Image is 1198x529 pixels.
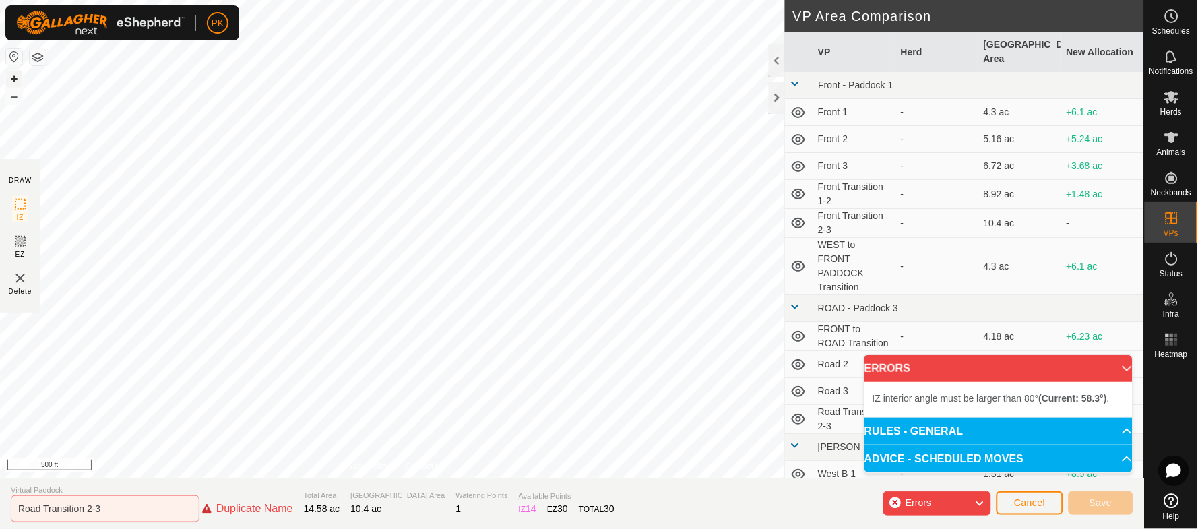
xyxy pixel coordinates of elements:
[978,126,1061,153] td: 5.16 ac
[864,382,1133,417] p-accordion-content: ERRORS
[216,501,293,517] div: Duplicate Name
[1090,497,1112,508] span: Save
[1152,27,1190,35] span: Schedules
[1014,497,1046,508] span: Cancel
[864,363,910,374] span: ERRORS
[1151,189,1191,197] span: Neckbands
[901,216,973,230] div: -
[9,286,32,297] span: Delete
[1061,32,1144,72] th: New Allocation
[864,426,964,437] span: RULES - GENERAL
[6,71,22,87] button: +
[901,259,973,274] div: -
[997,491,1063,515] button: Cancel
[901,467,973,481] div: -
[873,393,1110,404] span: IZ interior angle must be larger than 80° .
[304,490,340,501] span: Total Area
[11,485,293,496] span: Virtual Paddock
[557,503,568,514] span: 30
[1061,180,1144,209] td: +1.48 ac
[604,503,615,514] span: 30
[978,180,1061,209] td: 8.92 ac
[978,153,1061,180] td: 6.72 ac
[819,303,899,313] span: ROAD - Paddock 3
[526,503,536,514] span: 14
[456,490,508,501] span: Watering Points
[813,405,896,434] td: Road Transition 2-3
[1164,229,1178,237] span: VPs
[901,132,973,146] div: -
[1061,461,1144,488] td: +8.9 ac
[901,159,973,173] div: -
[1163,512,1180,520] span: Help
[978,322,1061,351] td: 4.18 ac
[16,11,185,35] img: Gallagher Logo
[406,460,445,472] a: Contact Us
[978,209,1061,238] td: 10.4 ac
[864,445,1133,472] p-accordion-header: ADVICE - SCHEDULED MOVES
[1061,238,1144,295] td: +6.1 ac
[864,454,1023,464] span: ADVICE - SCHEDULED MOVES
[519,491,614,502] span: Available Points
[1061,126,1144,153] td: +5.24 ac
[1155,350,1188,359] span: Heatmap
[1069,491,1133,515] button: Save
[304,503,340,514] span: 14.58 ac
[978,351,1061,378] td: 5.88 ac
[864,355,1133,382] p-accordion-header: ERRORS
[1160,270,1183,278] span: Status
[6,49,22,65] button: Reset Map
[813,209,896,238] td: Front Transition 2-3
[1163,310,1179,318] span: Infra
[1061,153,1144,180] td: +3.68 ac
[1039,393,1107,404] b: (Current: 58.3°)
[901,187,973,201] div: -
[813,153,896,180] td: Front 3
[1157,148,1186,156] span: Animals
[30,49,46,65] button: Map Layers
[15,249,26,259] span: EZ
[547,502,568,516] div: EZ
[350,490,445,501] span: [GEOGRAPHIC_DATA] Area
[978,32,1061,72] th: [GEOGRAPHIC_DATA] Area
[17,212,24,222] span: IZ
[978,99,1061,126] td: 4.3 ac
[519,502,536,516] div: IZ
[9,175,32,185] div: DRAW
[895,32,978,72] th: Herd
[906,497,931,508] span: Errors
[212,16,224,30] span: PK
[813,322,896,351] td: FRONT to ROAD Transition
[901,330,973,344] div: -
[6,88,22,104] button: –
[813,32,896,72] th: VP
[813,351,896,378] td: Road 2
[1061,99,1144,126] td: +6.1 ac
[819,80,893,90] span: Front - Paddock 1
[456,503,462,514] span: 1
[1061,322,1144,351] td: +6.23 ac
[1149,67,1193,75] span: Notifications
[813,238,896,295] td: WEST to FRONT PADDOCK Transition
[978,238,1061,295] td: 4.3 ac
[813,99,896,126] td: Front 1
[978,461,1061,488] td: 1.51 ac
[350,503,381,514] span: 10.4 ac
[819,441,904,452] span: [PERSON_NAME] 2
[1160,108,1182,116] span: Herds
[579,502,614,516] div: TOTAL
[339,460,389,472] a: Privacy Policy
[793,8,1144,24] h2: VP Area Comparison
[1061,209,1144,238] td: -
[12,270,28,286] img: VP
[813,378,896,405] td: Road 3
[864,418,1133,445] p-accordion-header: RULES - GENERAL
[813,126,896,153] td: Front 2
[901,105,973,119] div: -
[813,461,896,488] td: West B 1
[1061,351,1144,378] td: +4.52 ac
[1145,488,1198,526] a: Help
[813,180,896,209] td: Front Transition 1-2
